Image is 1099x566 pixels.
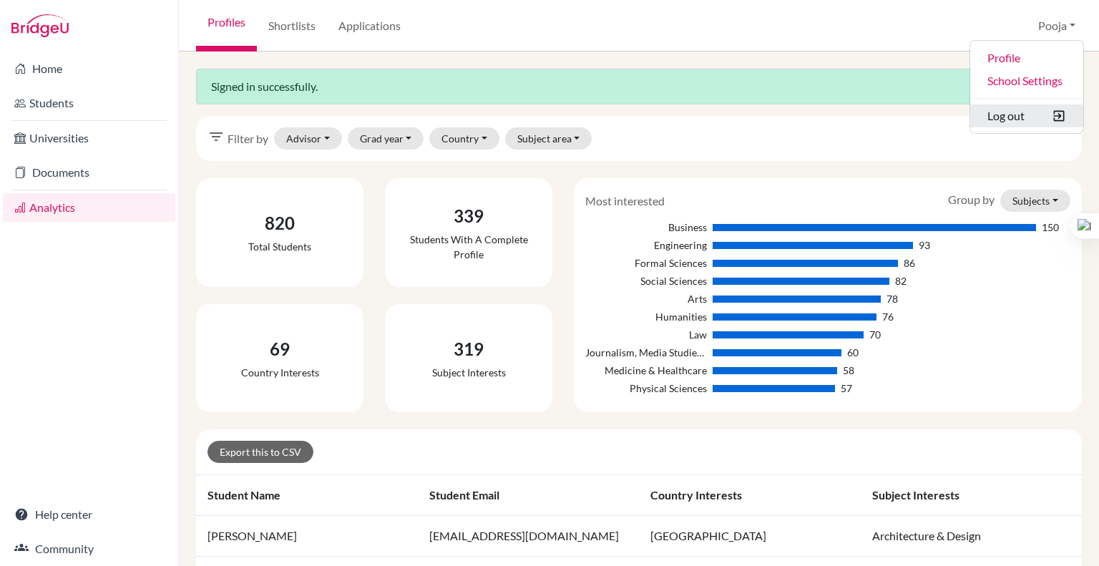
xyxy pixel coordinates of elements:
div: 86 [904,255,915,270]
span: Filter by [228,130,268,147]
div: Most interested [575,192,675,210]
div: 82 [895,273,907,288]
div: Journalism, Media Studies & Communication [585,345,706,360]
div: Signed in successfully. [196,69,1082,104]
div: Engineering [585,238,706,253]
a: Help center [3,500,175,529]
td: Architecture & Design [861,516,1083,557]
div: 58 [843,363,854,378]
div: Subject interests [432,365,506,380]
a: Analytics [3,193,175,222]
a: Community [3,535,175,563]
div: Students with a complete profile [396,232,541,262]
div: Arts [585,291,706,306]
a: Students [3,89,175,117]
div: 57 [841,381,852,396]
i: filter_list [207,128,225,145]
div: 69 [241,336,319,362]
button: Pooja [1032,12,1082,39]
a: Home [3,54,175,83]
ul: Pooja [969,40,1084,134]
button: Country [429,127,499,150]
div: Country interests [241,365,319,380]
div: Law [585,327,706,342]
div: 70 [869,327,881,342]
div: Social Sciences [585,273,706,288]
button: Subject area [505,127,592,150]
div: Medicine & Healthcare [585,363,706,378]
div: 60 [847,345,859,360]
div: 319 [432,336,506,362]
div: 150 [1042,220,1059,235]
a: Profile [970,47,1083,69]
td: [PERSON_NAME] [196,516,418,557]
th: Student email [418,475,640,516]
td: [GEOGRAPHIC_DATA] [639,516,861,557]
div: Formal Sciences [585,255,706,270]
div: Group by [937,190,1081,212]
a: Export this to CSV [207,441,313,463]
button: Grad year [348,127,424,150]
div: 93 [919,238,930,253]
th: Subject interests [861,475,1083,516]
button: Advisor [274,127,342,150]
div: 339 [396,203,541,229]
div: Business [585,220,706,235]
div: Physical Sciences [585,381,706,396]
button: Log out [970,104,1083,127]
td: [EMAIL_ADDRESS][DOMAIN_NAME] [418,516,640,557]
img: Bridge-U [11,14,69,37]
th: Country interests [639,475,861,516]
a: School Settings [970,69,1083,92]
a: Universities [3,124,175,152]
div: Humanities [585,309,706,324]
div: 78 [886,291,898,306]
div: 76 [882,309,894,324]
div: Total students [248,239,311,254]
th: Student name [196,475,418,516]
button: Subjects [1000,190,1070,212]
div: 820 [248,210,311,236]
a: Documents [3,158,175,187]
